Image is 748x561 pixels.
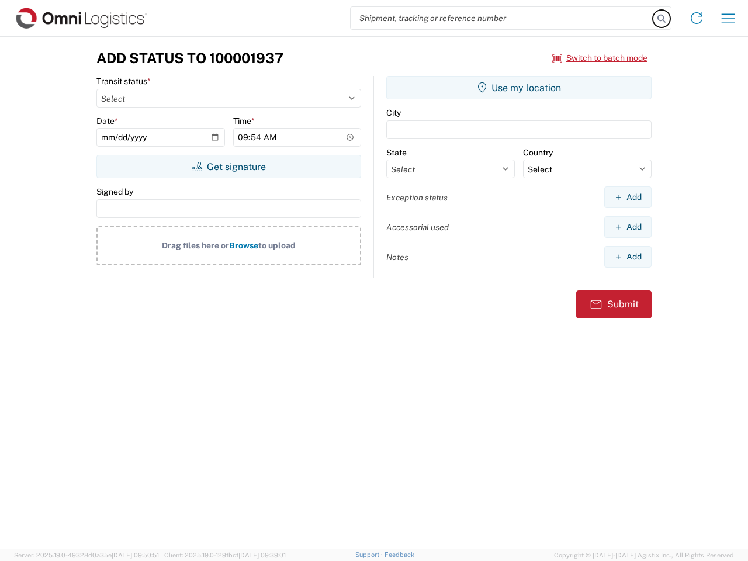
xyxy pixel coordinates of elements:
[386,252,408,262] label: Notes
[351,7,653,29] input: Shipment, tracking or reference number
[96,155,361,178] button: Get signature
[554,550,734,560] span: Copyright © [DATE]-[DATE] Agistix Inc., All Rights Reserved
[604,246,652,268] button: Add
[355,551,385,558] a: Support
[96,186,133,197] label: Signed by
[229,241,258,250] span: Browse
[386,147,407,158] label: State
[258,241,296,250] span: to upload
[96,116,118,126] label: Date
[164,552,286,559] span: Client: 2025.19.0-129fbcf
[386,76,652,99] button: Use my location
[604,186,652,208] button: Add
[96,76,151,86] label: Transit status
[162,241,229,250] span: Drag files here or
[386,222,449,233] label: Accessorial used
[112,552,159,559] span: [DATE] 09:50:51
[233,116,255,126] label: Time
[523,147,553,158] label: Country
[576,290,652,318] button: Submit
[96,50,283,67] h3: Add Status to 100001937
[14,552,159,559] span: Server: 2025.19.0-49328d0a35e
[386,192,448,203] label: Exception status
[386,108,401,118] label: City
[552,49,647,68] button: Switch to batch mode
[385,551,414,558] a: Feedback
[238,552,286,559] span: [DATE] 09:39:01
[604,216,652,238] button: Add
